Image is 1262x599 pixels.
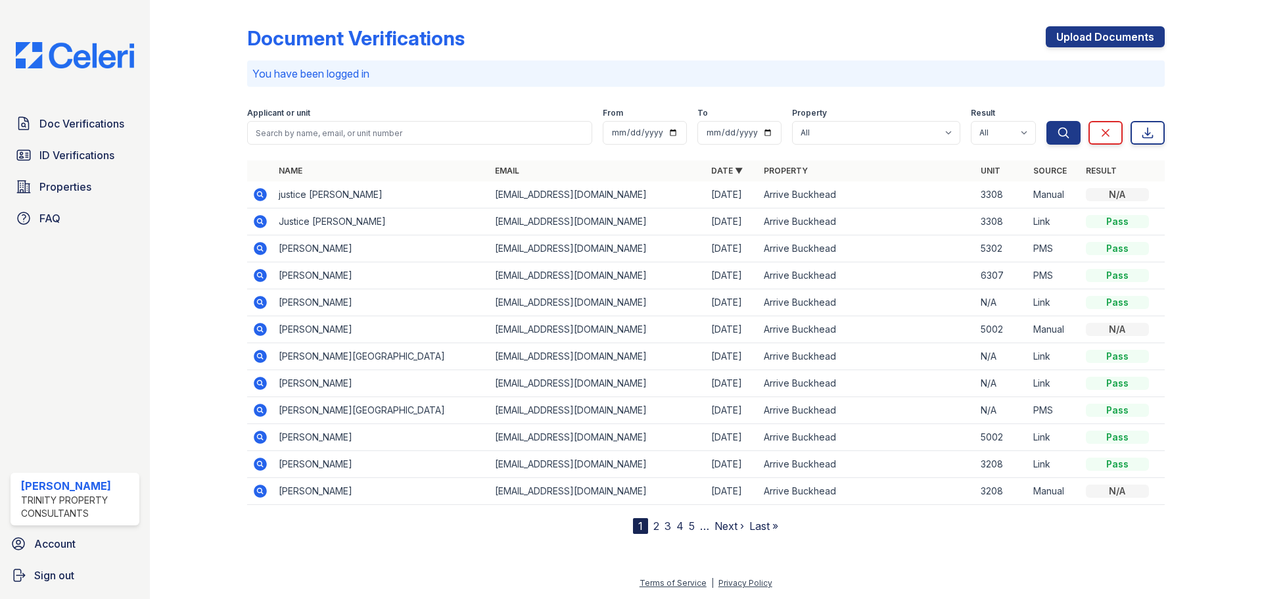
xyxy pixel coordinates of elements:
a: Next › [714,519,744,533]
a: Upload Documents [1046,26,1165,47]
td: 5002 [975,316,1028,343]
td: N/A [975,370,1028,397]
td: Arrive Buckhead [759,343,975,370]
td: Arrive Buckhead [759,451,975,478]
span: Sign out [34,567,74,583]
span: Account [34,536,76,552]
a: Date ▼ [711,166,743,176]
span: Properties [39,179,91,195]
td: Arrive Buckhead [759,208,975,235]
td: [DATE] [706,478,759,505]
img: CE_Logo_Blue-a8612792a0a2168367f1c8372b55b34899dd931a85d93a1a3d3e32e68fde9ad4.png [5,42,145,68]
td: Arrive Buckhead [759,424,975,451]
td: N/A [975,289,1028,316]
td: [DATE] [706,343,759,370]
td: Manual [1028,478,1081,505]
td: [PERSON_NAME] [273,289,490,316]
div: Trinity Property Consultants [21,494,134,520]
td: [DATE] [706,451,759,478]
div: Document Verifications [247,26,465,50]
td: [EMAIL_ADDRESS][DOMAIN_NAME] [490,451,706,478]
td: [DATE] [706,181,759,208]
div: Pass [1086,242,1149,255]
td: [PERSON_NAME][GEOGRAPHIC_DATA] [273,343,490,370]
td: Link [1028,370,1081,397]
a: Terms of Service [640,578,707,588]
div: Pass [1086,458,1149,471]
td: [EMAIL_ADDRESS][DOMAIN_NAME] [490,181,706,208]
div: Pass [1086,431,1149,444]
a: 3 [665,519,671,533]
div: N/A [1086,485,1149,498]
label: Property [792,108,827,118]
td: [EMAIL_ADDRESS][DOMAIN_NAME] [490,424,706,451]
div: Pass [1086,377,1149,390]
label: Applicant or unit [247,108,310,118]
td: 6307 [975,262,1028,289]
div: [PERSON_NAME] [21,478,134,494]
td: justice [PERSON_NAME] [273,181,490,208]
a: Last » [749,519,778,533]
td: [PERSON_NAME] [273,262,490,289]
td: N/A [975,397,1028,424]
a: Properties [11,174,139,200]
a: Name [279,166,302,176]
a: Source [1033,166,1067,176]
div: Pass [1086,404,1149,417]
td: Link [1028,343,1081,370]
td: [PERSON_NAME] [273,316,490,343]
td: Arrive Buckhead [759,262,975,289]
td: [PERSON_NAME] [273,235,490,262]
td: Link [1028,289,1081,316]
td: 3308 [975,208,1028,235]
td: [EMAIL_ADDRESS][DOMAIN_NAME] [490,289,706,316]
td: 5302 [975,235,1028,262]
td: [EMAIL_ADDRESS][DOMAIN_NAME] [490,478,706,505]
p: You have been logged in [252,66,1159,82]
td: [EMAIL_ADDRESS][DOMAIN_NAME] [490,343,706,370]
td: Arrive Buckhead [759,289,975,316]
td: Manual [1028,316,1081,343]
a: 2 [653,519,659,533]
a: Result [1086,166,1117,176]
a: Property [764,166,808,176]
span: FAQ [39,210,60,226]
td: [EMAIL_ADDRESS][DOMAIN_NAME] [490,397,706,424]
td: Link [1028,208,1081,235]
td: [PERSON_NAME][GEOGRAPHIC_DATA] [273,397,490,424]
div: 1 [633,518,648,534]
td: [DATE] [706,289,759,316]
a: Sign out [5,562,145,588]
td: Link [1028,451,1081,478]
td: [PERSON_NAME] [273,451,490,478]
td: [EMAIL_ADDRESS][DOMAIN_NAME] [490,316,706,343]
td: 3308 [975,181,1028,208]
a: Doc Verifications [11,110,139,137]
td: Manual [1028,181,1081,208]
a: Unit [981,166,1000,176]
td: Justice [PERSON_NAME] [273,208,490,235]
div: Pass [1086,269,1149,282]
td: [DATE] [706,316,759,343]
td: [EMAIL_ADDRESS][DOMAIN_NAME] [490,370,706,397]
div: N/A [1086,323,1149,336]
td: N/A [975,343,1028,370]
div: Pass [1086,215,1149,228]
label: To [697,108,708,118]
td: [DATE] [706,208,759,235]
td: [PERSON_NAME] [273,478,490,505]
td: [DATE] [706,397,759,424]
label: From [603,108,623,118]
a: Privacy Policy [718,578,772,588]
label: Result [971,108,995,118]
td: Arrive Buckhead [759,478,975,505]
input: Search by name, email, or unit number [247,121,592,145]
td: [DATE] [706,262,759,289]
td: [DATE] [706,370,759,397]
div: Pass [1086,296,1149,309]
td: [PERSON_NAME] [273,370,490,397]
a: FAQ [11,205,139,231]
span: Doc Verifications [39,116,124,132]
td: PMS [1028,262,1081,289]
span: … [700,518,709,534]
